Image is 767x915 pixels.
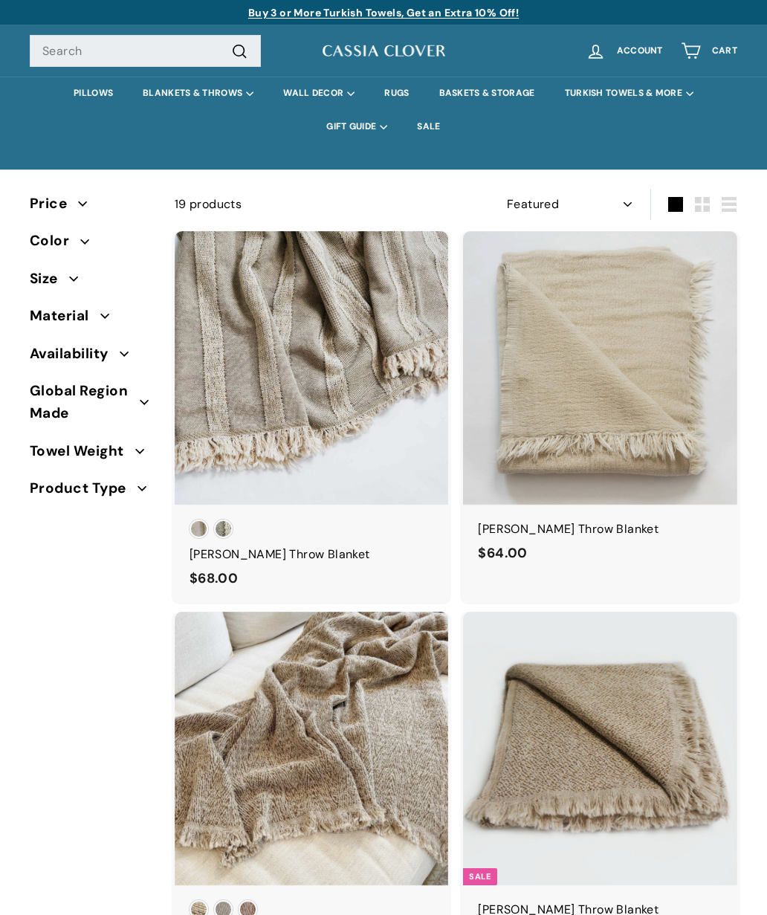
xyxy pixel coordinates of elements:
[402,110,455,143] a: SALE
[617,46,663,56] span: Account
[478,520,722,539] div: [PERSON_NAME] Throw Blanket
[30,301,151,338] button: Material
[248,6,519,19] a: Buy 3 or More Turkish Towels, Get an Extra 10% Off!
[550,77,708,110] summary: TURKISH TOWELS & MORE
[30,436,151,473] button: Towel Weight
[59,77,128,110] a: PILLOWS
[30,35,261,68] input: Search
[30,440,135,462] span: Towel Weight
[268,77,369,110] summary: WALL DECOR
[190,545,434,564] div: [PERSON_NAME] Throw Blanket
[712,46,737,56] span: Cart
[30,380,140,425] span: Global Region Made
[128,77,268,110] summary: BLANKETS & THROWS
[30,339,151,376] button: Availability
[30,189,151,226] button: Price
[30,473,151,511] button: Product Type
[30,477,137,499] span: Product Type
[190,569,238,587] span: $68.00
[672,29,746,73] a: Cart
[30,305,100,327] span: Material
[30,264,151,301] button: Size
[30,376,151,436] button: Global Region Made
[30,343,120,365] span: Availability
[175,195,456,214] div: 19 products
[30,268,69,290] span: Size
[369,77,424,110] a: RUGS
[478,544,527,562] span: $64.00
[311,110,402,143] summary: GIFT GUIDE
[30,230,80,252] span: Color
[463,231,737,579] a: [PERSON_NAME] Throw Blanket
[577,29,672,73] a: Account
[175,231,449,604] a: [PERSON_NAME] Throw Blanket
[424,77,550,110] a: BASKETS & STORAGE
[30,226,151,263] button: Color
[463,868,496,885] div: Sale
[30,193,78,215] span: Price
